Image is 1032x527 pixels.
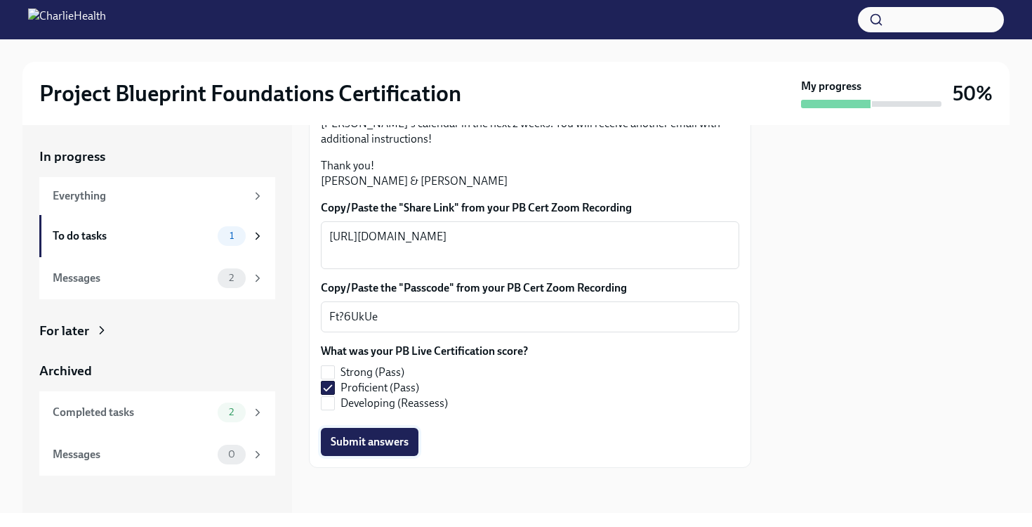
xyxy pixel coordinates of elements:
[39,79,461,108] h2: Project Blueprint Foundations Certification
[321,158,739,189] p: Thank you! [PERSON_NAME] & [PERSON_NAME]
[329,308,731,325] textarea: Ft?6UkUe
[39,177,275,215] a: Everything
[39,148,275,166] a: In progress
[221,230,242,241] span: 1
[39,215,275,257] a: To do tasks1
[329,228,731,262] textarea: [URL][DOMAIN_NAME]
[321,200,739,216] label: Copy/Paste the "Share Link" from your PB Cert Zoom Recording
[220,273,242,283] span: 2
[28,8,106,31] img: CharlieHealth
[331,435,409,449] span: Submit answers
[39,391,275,434] a: Completed tasks2
[321,428,418,456] button: Submit answers
[53,188,246,204] div: Everything
[39,362,275,380] a: Archived
[340,396,448,411] span: Developing (Reassess)
[340,365,404,380] span: Strong (Pass)
[53,405,212,420] div: Completed tasks
[321,280,739,296] label: Copy/Paste the "Passcode" from your PB Cert Zoom Recording
[39,322,275,340] a: For later
[220,407,242,417] span: 2
[53,271,212,286] div: Messages
[953,81,993,106] h3: 50%
[39,257,275,299] a: Messages2
[340,380,419,396] span: Proficient (Pass)
[53,228,212,244] div: To do tasks
[39,322,89,340] div: For later
[39,434,275,476] a: Messages0
[220,449,244,460] span: 0
[53,447,212,462] div: Messages
[801,79,861,94] strong: My progress
[321,344,528,359] label: What was your PB Live Certification score?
